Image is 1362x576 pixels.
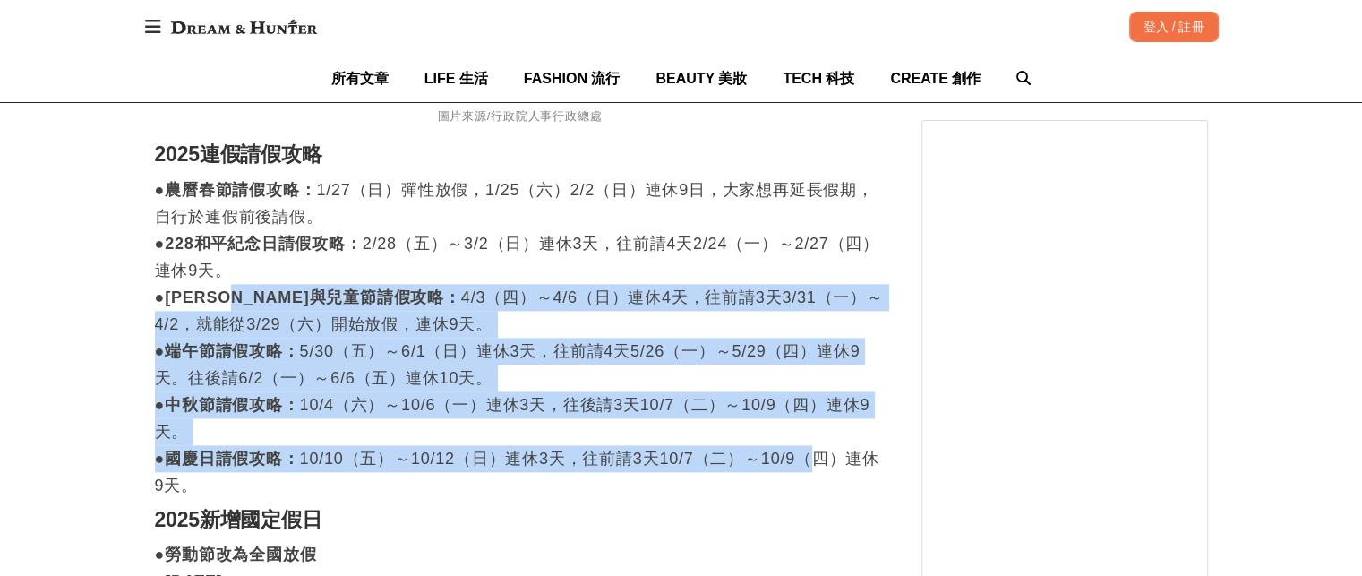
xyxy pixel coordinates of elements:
div: 登入 / 註冊 [1129,12,1219,42]
a: LIFE 生活 [424,55,488,102]
p: 1/27（日）彈性放假，1/25（六）2/2（日）連休9日，大家想再延長假期，自行於連假前後請假。 2/28（五）～3/2（日）連休3天，往前請4天2/24（一）～2/27（四）連休9天。 4/... [155,176,886,499]
strong: ●農曆春節請假攻略： [155,181,317,199]
strong: 2025連假請假攻略 [155,142,322,166]
span: 所有文章 [331,71,389,86]
span: LIFE 生活 [424,71,488,86]
span: FASHION 流行 [524,71,621,86]
a: 所有文章 [331,55,389,102]
span: BEAUTY 美妝 [655,71,747,86]
strong: ●228和平紀念日請假攻略： [155,235,363,253]
img: Dream & Hunter [162,11,326,43]
span: TECH 科技 [783,71,854,86]
a: TECH 科技 [783,55,854,102]
strong: ●國慶日請假攻略： [155,450,300,468]
a: CREATE 創作 [890,55,981,102]
a: BEAUTY 美妝 [655,55,747,102]
h2: 2025新增國定假日 [155,508,886,533]
span: CREATE 創作 [890,71,981,86]
a: FASHION 流行 [524,55,621,102]
strong: ●中秋節請假攻略： [155,396,300,414]
span: 圖片來源/行政院人事行政總處 [438,109,603,123]
strong: ●端午節請假攻略： [155,342,300,360]
strong: ●勞動節改為全國放假 [155,546,317,563]
strong: ●[PERSON_NAME]與兒童節請假攻略： [155,288,461,306]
